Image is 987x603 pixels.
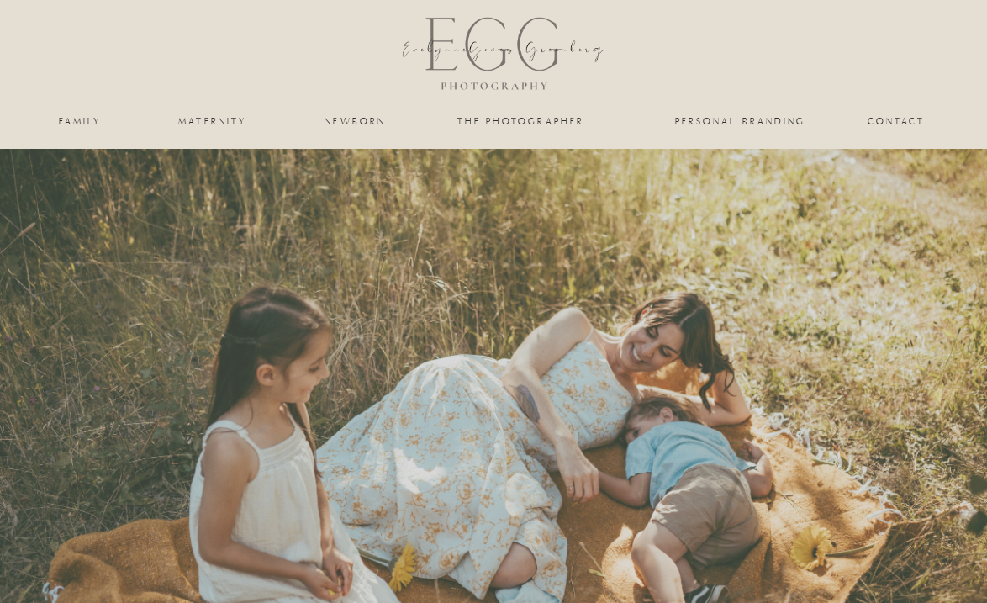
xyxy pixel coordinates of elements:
[673,116,807,126] a: personal branding
[438,116,603,126] a: the photographer
[322,116,389,126] a: newborn
[867,116,925,126] a: Contact
[47,116,113,126] a: family
[178,116,245,126] a: maternity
